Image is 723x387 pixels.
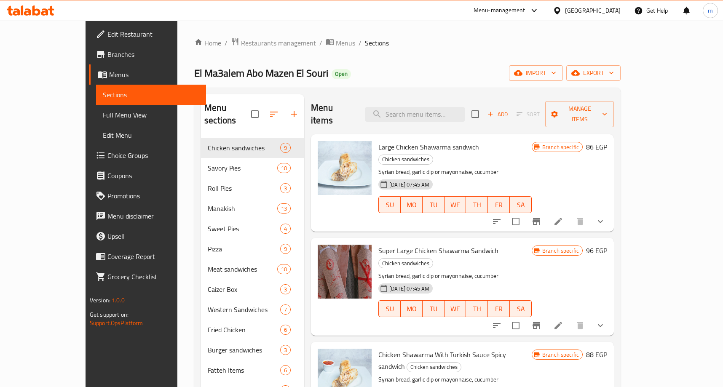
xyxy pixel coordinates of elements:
[208,163,277,173] span: Savory Pies
[595,216,605,227] svg: Show Choices
[280,304,291,315] div: items
[201,340,304,360] div: Burger sandwiches3
[466,105,484,123] span: Select section
[201,259,304,279] div: Meat sandwiches10
[208,264,277,274] span: Meat sandwiches
[466,196,488,213] button: TH
[89,24,206,44] a: Edit Restaurant
[423,300,445,317] button: TU
[201,219,304,239] div: Sweet Pies4
[280,365,291,375] div: items
[566,65,621,81] button: export
[277,264,291,274] div: items
[208,143,280,153] div: Chicken sandwiches
[281,144,290,152] span: 9
[208,284,280,294] span: Caizer Box
[423,196,445,213] button: TU
[378,348,506,373] span: Chicken Shawarma With Turkish Sauce Spicy sandwich
[208,325,280,335] span: Fried Chicken
[378,167,532,177] p: Syrian bread, garlic dip or mayonnaise, cucumber
[280,224,291,234] div: items
[208,304,280,315] span: Western Sandwiches
[208,183,280,193] div: Roll Pies
[378,374,532,385] p: Syrian bread, garlic dip or mayonnaise, cucumber
[382,303,397,315] span: SU
[379,155,433,164] span: Chicken sandwiches
[246,105,264,123] span: Select all sections
[516,68,556,78] span: import
[386,181,433,189] span: [DATE] 07:45 AM
[201,198,304,219] div: Manakish13
[590,315,611,336] button: show more
[332,69,351,79] div: Open
[107,211,200,221] span: Menu disclaimer
[89,246,206,267] a: Coverage Report
[204,101,251,127] h2: Menu sections
[208,203,277,214] span: Manakish
[112,295,125,306] span: 1.0.0
[264,104,284,124] span: Sort sections
[539,351,582,359] span: Branch specific
[89,165,206,186] a: Coupons
[208,365,280,375] div: Fatteh Items
[378,271,532,281] p: Syrian bread, garlic dip or mayonnaise, cucumber
[281,326,290,334] span: 6
[208,345,280,355] span: Burger sandwiches
[107,29,200,39] span: Edit Restaurant
[208,244,280,254] span: Pizza
[281,245,290,253] span: 9
[107,171,200,181] span: Coupons
[378,244,498,257] span: Super Large Chicken Shawarma Sandwich
[407,362,461,372] span: Chicken sandwiches
[103,110,200,120] span: Full Menu View
[553,216,563,227] a: Edit menu item
[488,196,510,213] button: FR
[469,199,485,211] span: TH
[201,178,304,198] div: Roll Pies3
[326,37,355,48] a: Menus
[201,320,304,340] div: Fried Chicken6
[278,205,290,213] span: 13
[277,163,291,173] div: items
[513,303,528,315] span: SA
[378,155,433,165] div: Chicken sandwiches
[96,105,206,125] a: Full Menu View
[378,300,401,317] button: SU
[194,64,328,83] span: El Ma3alem Abo Mazen El Souri
[404,303,419,315] span: MO
[281,286,290,294] span: 3
[280,244,291,254] div: items
[281,225,290,233] span: 4
[486,109,509,119] span: Add
[570,211,590,232] button: delete
[448,199,463,211] span: WE
[404,199,419,211] span: MO
[194,38,221,48] a: Home
[510,300,532,317] button: SA
[573,68,614,78] span: export
[277,203,291,214] div: items
[488,300,510,317] button: FR
[484,108,511,121] button: Add
[474,5,525,16] div: Menu-management
[586,141,607,153] h6: 86 EGP
[332,70,351,77] span: Open
[109,69,200,80] span: Menus
[553,320,563,331] a: Edit menu item
[426,303,441,315] span: TU
[507,213,525,230] span: Select to update
[280,183,291,193] div: items
[107,49,200,59] span: Branches
[208,224,280,234] span: Sweet Pies
[280,284,291,294] div: items
[89,44,206,64] a: Branches
[401,196,423,213] button: MO
[513,199,528,211] span: SA
[595,320,605,331] svg: Show Choices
